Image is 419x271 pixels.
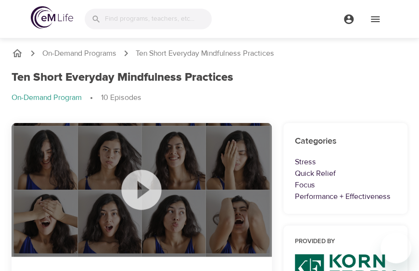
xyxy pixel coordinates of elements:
[12,92,82,103] p: On-Demand Program
[12,48,407,59] nav: breadcrumb
[31,6,73,29] img: logo
[335,6,362,32] button: menu
[12,92,407,104] nav: breadcrumb
[381,233,411,263] iframe: Button to launch messaging window
[295,191,396,202] p: Performance + Effectiveness
[295,179,396,191] p: Focus
[105,9,212,29] input: Find programs, teachers, etc...
[12,71,233,85] h1: Ten Short Everyday Mindfulness Practices
[42,48,116,59] a: On-Demand Programs
[295,168,396,179] p: Quick Relief
[295,135,396,148] h6: Categories
[362,6,388,32] button: menu
[295,237,396,247] h6: Provided by
[101,92,141,103] p: 10 Episodes
[295,156,396,168] p: Stress
[136,48,274,59] p: Ten Short Everyday Mindfulness Practices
